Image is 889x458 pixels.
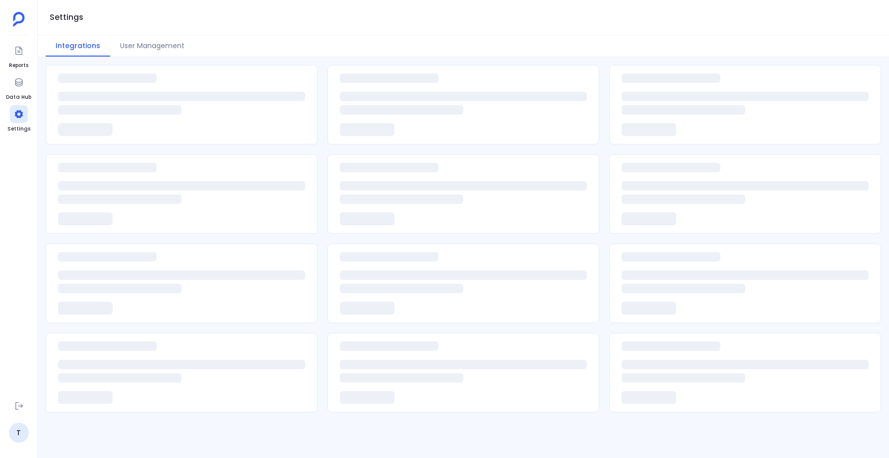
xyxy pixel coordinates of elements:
[6,73,31,101] a: Data Hub
[6,93,31,101] span: Data Hub
[7,105,30,133] a: Settings
[13,12,25,27] img: petavue logo
[7,125,30,133] span: Settings
[46,35,110,57] button: Integrations
[50,10,83,24] h1: Settings
[9,423,29,443] a: T
[110,35,194,57] button: User Management
[9,42,28,69] a: Reports
[9,62,28,69] span: Reports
